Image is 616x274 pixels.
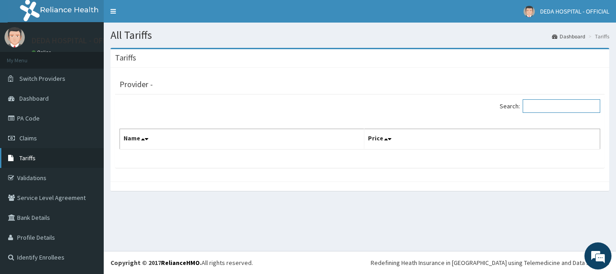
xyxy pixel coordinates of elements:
h3: Tariffs [115,54,136,62]
div: Redefining Heath Insurance in [GEOGRAPHIC_DATA] using Telemedicine and Data Science! [371,258,609,267]
span: Tariffs [19,154,36,162]
a: Online [32,49,53,56]
p: DEDA HOSPITAL - OFFICIAL [32,37,124,45]
span: Claims [19,134,37,142]
span: DEDA HOSPITAL - OFFICIAL [540,7,609,15]
th: Price [364,129,600,150]
li: Tariffs [586,33,609,40]
input: Search: [523,99,600,113]
img: User Image [524,6,535,17]
span: Dashboard [19,94,49,102]
a: Dashboard [552,33,585,40]
footer: All rights reserved. [104,251,616,274]
label: Search: [500,99,600,113]
th: Name [120,129,364,150]
h3: Provider - [120,80,153,88]
span: Switch Providers [19,74,65,83]
img: User Image [5,27,25,47]
h1: All Tariffs [110,29,609,41]
a: RelianceHMO [161,259,200,267]
strong: Copyright © 2017 . [110,259,202,267]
